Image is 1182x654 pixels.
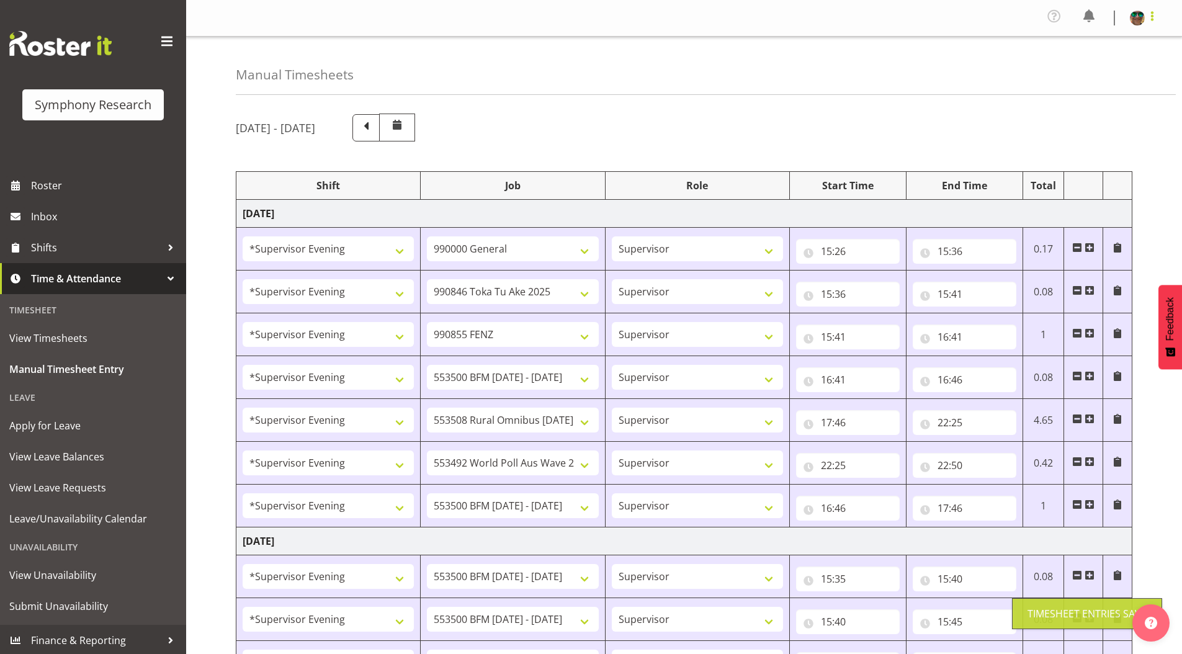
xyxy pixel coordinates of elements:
td: 1 [1023,313,1064,356]
input: Click to select... [913,325,1016,349]
td: [DATE] [236,200,1132,228]
span: Shifts [31,238,161,257]
img: said-a-husainf550afc858a57597b0cc8f557ce64376.png [1130,11,1145,25]
span: Inbox [31,207,180,226]
input: Click to select... [913,410,1016,435]
div: Start Time [796,178,900,193]
td: 1 [1023,485,1064,527]
a: Submit Unavailability [3,591,183,622]
input: Click to select... [913,609,1016,634]
div: Unavailability [3,534,183,560]
input: Click to select... [913,496,1016,521]
span: Feedback [1165,297,1176,341]
span: Leave/Unavailability Calendar [9,509,177,528]
a: View Leave Balances [3,441,183,472]
td: 0.08 [1023,356,1064,399]
div: End Time [913,178,1016,193]
span: Time & Attendance [31,269,161,288]
div: Timesheet Entries Save [1028,606,1147,621]
td: 0.17 [1023,228,1064,271]
input: Click to select... [913,567,1016,591]
input: Click to select... [796,325,900,349]
a: View Timesheets [3,323,183,354]
a: View Unavailability [3,560,183,591]
button: Feedback - Show survey [1158,285,1182,369]
a: Leave/Unavailability Calendar [3,503,183,534]
input: Click to select... [796,410,900,435]
span: View Timesheets [9,329,177,347]
span: View Unavailability [9,566,177,585]
img: help-xxl-2.png [1145,617,1157,629]
td: 0.08 [1023,555,1064,598]
div: Leave [3,385,183,410]
span: Finance & Reporting [31,631,161,650]
input: Click to select... [796,239,900,264]
input: Click to select... [796,453,900,478]
td: 4.65 [1023,399,1064,442]
h4: Manual Timesheets [236,68,354,82]
td: 0.08 [1023,271,1064,313]
a: Manual Timesheet Entry [3,354,183,385]
a: Apply for Leave [3,410,183,441]
input: Click to select... [913,239,1016,264]
div: Role [612,178,783,193]
img: Rosterit website logo [9,31,112,56]
input: Click to select... [796,367,900,392]
input: Click to select... [796,567,900,591]
span: Submit Unavailability [9,597,177,616]
div: Total [1029,178,1058,193]
a: View Leave Requests [3,472,183,503]
div: Shift [243,178,414,193]
span: Apply for Leave [9,416,177,435]
input: Click to select... [913,367,1016,392]
span: Roster [31,176,180,195]
td: 0.42 [1023,442,1064,485]
input: Click to select... [796,496,900,521]
span: View Leave Requests [9,478,177,497]
div: Timesheet [3,297,183,323]
h5: [DATE] - [DATE] [236,121,315,135]
div: Job [427,178,598,193]
input: Click to select... [796,609,900,634]
input: Click to select... [913,453,1016,478]
td: [DATE] [236,527,1132,555]
span: Manual Timesheet Entry [9,360,177,379]
input: Click to select... [796,282,900,307]
span: View Leave Balances [9,447,177,466]
div: Symphony Research [35,96,151,114]
input: Click to select... [913,282,1016,307]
